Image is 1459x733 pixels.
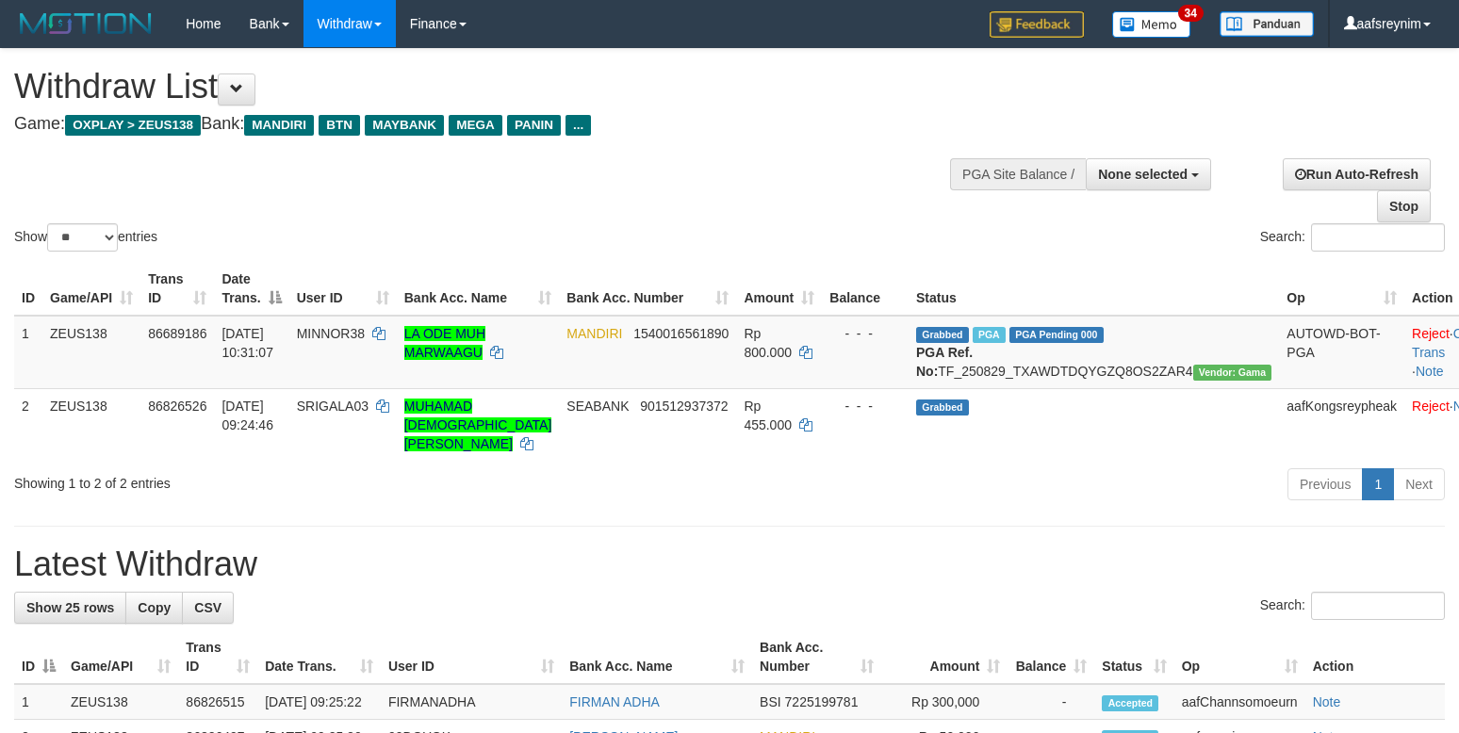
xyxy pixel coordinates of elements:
td: - [1008,684,1094,720]
h1: Withdraw List [14,68,954,106]
th: Status [909,262,1279,316]
th: Balance: activate to sort column ascending [1008,630,1094,684]
img: Button%20Memo.svg [1112,11,1191,38]
div: PGA Site Balance / [950,158,1086,190]
img: panduan.png [1220,11,1314,37]
span: MANDIRI [566,326,622,341]
span: Marked by aafkaynarin [973,327,1006,343]
div: - - - [829,397,901,415]
th: Date Trans.: activate to sort column descending [214,262,288,316]
td: aafChannsomoeurn [1174,684,1305,720]
span: PANIN [507,115,561,136]
td: AUTOWD-BOT-PGA [1279,316,1404,389]
th: Trans ID: activate to sort column ascending [178,630,257,684]
select: Showentries [47,223,118,252]
img: Feedback.jpg [990,11,1084,38]
th: User ID: activate to sort column ascending [289,262,397,316]
h4: Game: Bank: [14,115,954,134]
span: Copy [138,600,171,615]
a: Run Auto-Refresh [1283,158,1431,190]
th: ID [14,262,42,316]
span: MEGA [449,115,502,136]
td: 1 [14,684,63,720]
span: 86689186 [148,326,206,341]
span: BTN [319,115,360,136]
td: TF_250829_TXAWDTDQYGZQ8OS2ZAR4 [909,316,1279,389]
span: MINNOR38 [297,326,365,341]
th: Game/API: activate to sort column ascending [63,630,178,684]
td: 1 [14,316,42,389]
a: Reject [1412,399,1450,414]
span: OXPLAY > ZEUS138 [65,115,201,136]
span: CSV [194,600,221,615]
th: Action [1305,630,1445,684]
input: Search: [1311,592,1445,620]
span: Accepted [1102,695,1158,711]
button: None selected [1086,158,1211,190]
span: [DATE] 10:31:07 [221,326,273,360]
span: MAYBANK [365,115,444,136]
span: Show 25 rows [26,600,114,615]
span: Copy 7225199781 to clipboard [785,694,859,709]
span: ... [566,115,591,136]
a: Copy [125,592,183,624]
span: PGA Pending [1009,327,1104,343]
a: MUHAMAD [DEMOGRAPHIC_DATA][PERSON_NAME] [404,399,552,451]
span: 86826526 [148,399,206,414]
th: Bank Acc. Name: activate to sort column ascending [397,262,560,316]
th: Bank Acc. Number: activate to sort column ascending [752,630,881,684]
th: Op: activate to sort column ascending [1279,262,1404,316]
span: MANDIRI [244,115,314,136]
a: Previous [1287,468,1363,500]
span: Vendor URL: https://trx31.1velocity.biz [1193,365,1272,381]
th: Op: activate to sort column ascending [1174,630,1305,684]
input: Search: [1311,223,1445,252]
th: Amount: activate to sort column ascending [881,630,1008,684]
label: Search: [1260,592,1445,620]
h1: Latest Withdraw [14,546,1445,583]
td: 2 [14,388,42,461]
th: Bank Acc. Number: activate to sort column ascending [559,262,736,316]
a: LA ODE MUH MARWAAGU [404,326,485,360]
span: [DATE] 09:24:46 [221,399,273,432]
a: Show 25 rows [14,592,126,624]
td: aafKongsreypheak [1279,388,1404,461]
th: Amount: activate to sort column ascending [736,262,822,316]
a: Note [1313,694,1341,709]
span: Copy 1540016561890 to clipboard [633,326,729,341]
a: Reject [1412,326,1450,341]
a: Next [1393,468,1445,500]
th: Balance [822,262,909,316]
label: Show entries [14,223,157,252]
span: Grabbed [916,399,969,415]
th: User ID: activate to sort column ascending [381,630,562,684]
b: PGA Ref. No: [916,345,973,379]
th: Trans ID: activate to sort column ascending [140,262,214,316]
th: Date Trans.: activate to sort column ascending [257,630,381,684]
td: ZEUS138 [63,684,178,720]
a: Stop [1377,190,1431,222]
img: MOTION_logo.png [14,9,157,38]
td: ZEUS138 [42,316,140,389]
a: 1 [1362,468,1394,500]
label: Search: [1260,223,1445,252]
span: SEABANK [566,399,629,414]
a: CSV [182,592,234,624]
td: ZEUS138 [42,388,140,461]
th: Status: activate to sort column ascending [1094,630,1173,684]
span: BSI [760,694,781,709]
th: Game/API: activate to sort column ascending [42,262,140,316]
span: Copy 901512937372 to clipboard [640,399,728,414]
span: None selected [1098,167,1188,182]
th: ID: activate to sort column descending [14,630,63,684]
a: FIRMAN ADHA [569,694,660,709]
a: Note [1416,364,1444,379]
span: Rp 455.000 [744,399,792,432]
td: FIRMANADHA [381,684,562,720]
span: SRIGALA03 [297,399,369,414]
div: - - - [829,324,901,343]
th: Bank Acc. Name: activate to sort column ascending [562,630,752,684]
td: Rp 300,000 [881,684,1008,720]
div: Showing 1 to 2 of 2 entries [14,466,594,493]
span: Grabbed [916,327,969,343]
